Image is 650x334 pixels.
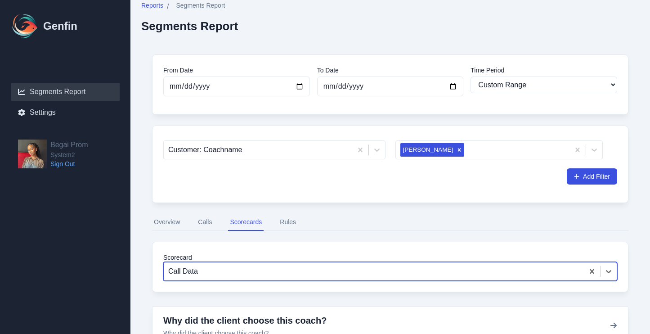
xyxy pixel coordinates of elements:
span: / [167,1,169,12]
h2: Segments Report [141,19,238,33]
label: Scorecard [163,253,617,262]
button: Overview [152,214,182,231]
a: Settings [11,104,120,122]
button: Calls [196,214,214,231]
a: Segments Report [11,83,120,101]
a: Sign Out [50,159,88,168]
a: Reports [141,1,163,12]
div: Remove Yaritza Santiago [454,143,464,157]
span: System2 [50,150,88,159]
button: Rules [278,214,298,231]
a: Why did the client choose this coach? [163,316,327,325]
h2: Begai Prom [50,140,88,150]
label: From Date [163,66,310,75]
img: Begai Prom [18,140,47,168]
label: To Date [317,66,464,75]
h1: Genfin [43,19,77,33]
div: [PERSON_NAME] [400,143,455,157]
span: Segments Report [176,1,225,10]
label: Time Period [471,66,617,75]
button: Add Filter [567,168,617,185]
button: Scorecards [228,214,264,231]
span: Reports [141,1,163,10]
img: Logo [11,12,40,41]
button: View details [610,320,617,331]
